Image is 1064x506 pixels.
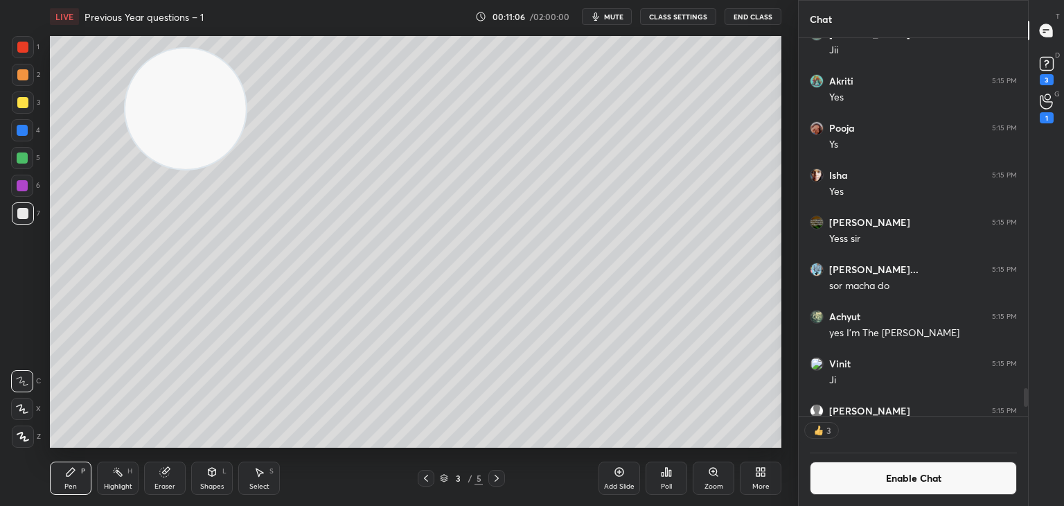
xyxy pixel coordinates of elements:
[810,74,824,88] img: 1542287106364d8285d5322765484954.jpg
[810,168,824,182] img: 137bb251b09f4d2cbc8f530a5acb605d.jpg
[810,310,824,324] img: 4b4a4bb2e29d4749ab17778805540943.jpg
[829,91,1017,105] div: Yes
[81,468,85,475] div: P
[249,483,269,490] div: Select
[269,468,274,475] div: S
[11,147,40,169] div: 5
[799,1,843,37] p: Chat
[829,405,910,417] h6: [PERSON_NAME]
[829,169,848,182] h6: Isha
[200,483,224,490] div: Shapes
[829,232,1017,246] div: Yess sir
[992,265,1017,274] div: 5:15 PM
[50,8,79,25] div: LIVE
[154,483,175,490] div: Eraser
[810,216,824,229] img: 3c617249e3534016a15cc749bdfc382c.jpg
[127,468,132,475] div: H
[829,279,1017,293] div: sor macha do
[812,424,826,437] img: thumbs_up.png
[992,124,1017,132] div: 5:15 PM
[829,44,1017,58] div: Jii
[810,357,824,371] img: 3
[992,171,1017,180] div: 5:15 PM
[604,483,635,490] div: Add Slide
[222,468,227,475] div: L
[12,202,40,225] div: 7
[582,8,632,25] button: mute
[604,12,623,21] span: mute
[810,263,824,277] img: 484a2707e0af49329dbe29b7d695fda8.jpg
[810,404,824,418] img: default.png
[475,472,483,485] div: 5
[829,216,910,229] h6: [PERSON_NAME]
[799,38,1028,417] div: grid
[1054,89,1060,99] p: G
[829,263,919,276] h6: [PERSON_NAME]...
[1040,74,1054,85] div: 3
[11,398,41,420] div: X
[829,122,855,134] h6: Pooja
[12,36,39,58] div: 1
[725,8,781,25] button: End Class
[451,474,465,482] div: 3
[992,313,1017,321] div: 5:15 PM
[810,121,824,135] img: 15a0a36332c54a4d96627c77bc3ad6e1.jpg
[85,10,204,24] h4: Previous Year questions – 1
[64,483,77,490] div: Pen
[829,75,853,87] h6: Akriti
[11,175,40,197] div: 6
[11,370,41,392] div: C
[104,483,132,490] div: Highlight
[12,426,41,448] div: Z
[826,425,831,436] div: 3
[661,483,672,490] div: Poll
[829,374,1017,387] div: Ji
[992,77,1017,85] div: 5:15 PM
[829,138,1017,152] div: Ys
[12,64,40,86] div: 2
[704,483,723,490] div: Zoom
[1056,11,1060,21] p: T
[829,311,860,323] h6: Achyut
[468,474,472,482] div: /
[1040,112,1054,123] div: 1
[992,360,1017,368] div: 5:15 PM
[640,8,716,25] button: CLASS SETTINGS
[829,358,851,370] h6: Vinit
[829,185,1017,199] div: Yes
[810,462,1017,495] button: Enable Chat
[1055,50,1060,60] p: D
[992,407,1017,415] div: 5:15 PM
[992,218,1017,227] div: 5:15 PM
[11,119,40,141] div: 4
[752,483,770,490] div: More
[829,326,1017,340] div: yes I'm The [PERSON_NAME]
[12,91,40,114] div: 3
